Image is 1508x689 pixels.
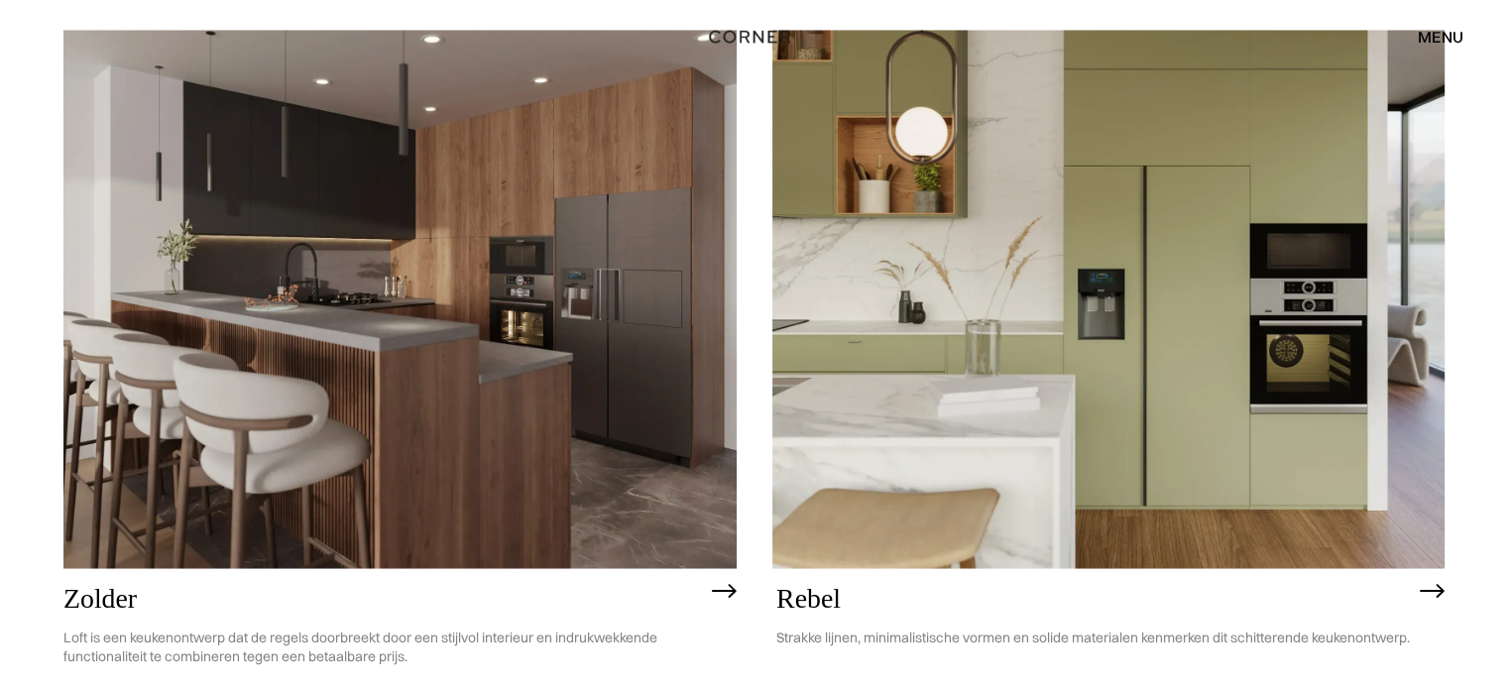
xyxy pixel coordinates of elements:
[63,582,137,613] font: Zolder
[702,24,805,50] a: thuis
[776,628,1410,645] font: Strakke lijnen, minimalistische vormen en solide materialen kenmerken dit schitterende keukenontw...
[776,582,841,613] font: Rebel
[1418,27,1463,47] font: menu
[1398,20,1463,54] div: menu
[63,628,657,664] font: Loft is een keukenontwerp dat de regels doorbreekt door een stijlvol interieur en indrukwekkende ...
